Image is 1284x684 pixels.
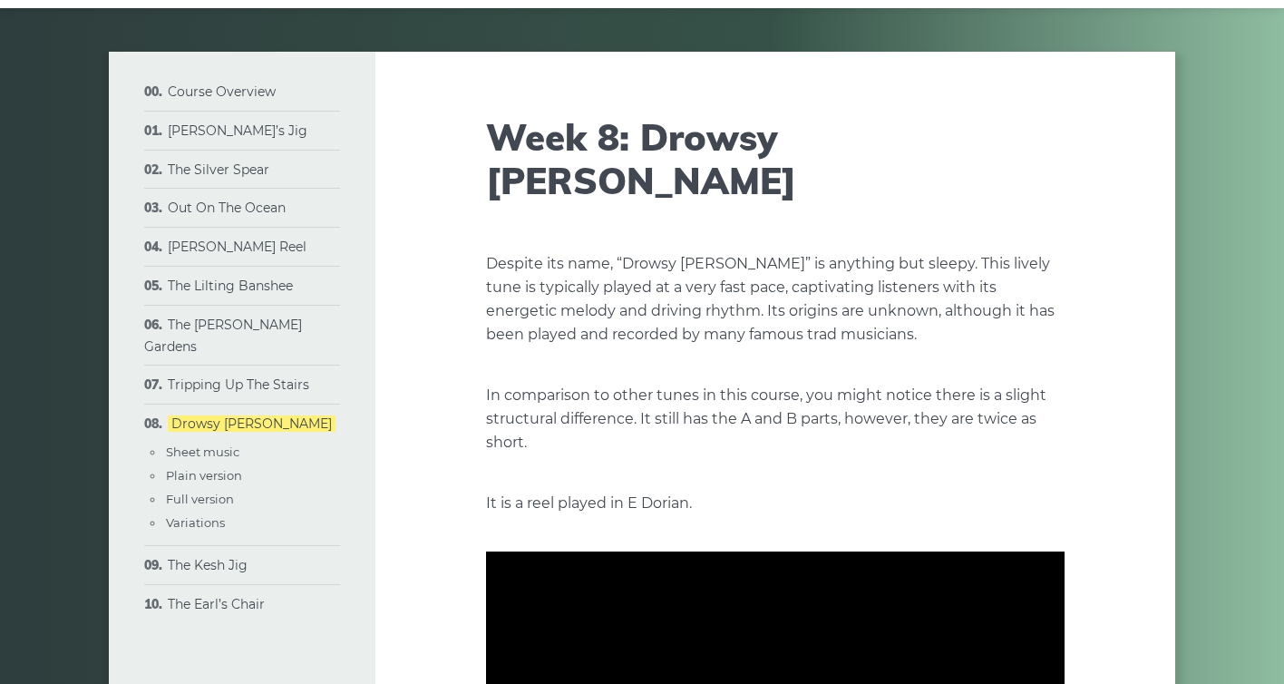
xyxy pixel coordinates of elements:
[144,317,302,355] a: The [PERSON_NAME] Gardens
[168,122,307,139] a: [PERSON_NAME]’s Jig
[486,252,1065,347] p: Despite its name, “Drowsy [PERSON_NAME]” is anything but sleepy. This lively tune is typically pl...
[168,200,286,216] a: Out On The Ocean
[166,515,225,530] a: Variations
[166,445,239,459] a: Sheet music
[168,161,269,178] a: The Silver Spear
[166,468,242,483] a: Plain version
[168,415,336,432] a: Drowsy [PERSON_NAME]
[168,557,248,573] a: The Kesh Jig
[486,115,1065,202] h1: Week 8: Drowsy [PERSON_NAME]
[166,492,234,506] a: Full version
[168,376,309,393] a: Tripping Up The Stairs
[168,239,306,255] a: [PERSON_NAME] Reel
[486,384,1065,454] p: In comparison to other tunes in this course, you might notice there is a slight structural differ...
[168,83,276,100] a: Course Overview
[486,492,1065,515] p: It is a reel played in E Dorian.
[168,278,293,294] a: The Lilting Banshee
[168,596,265,612] a: The Earl’s Chair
